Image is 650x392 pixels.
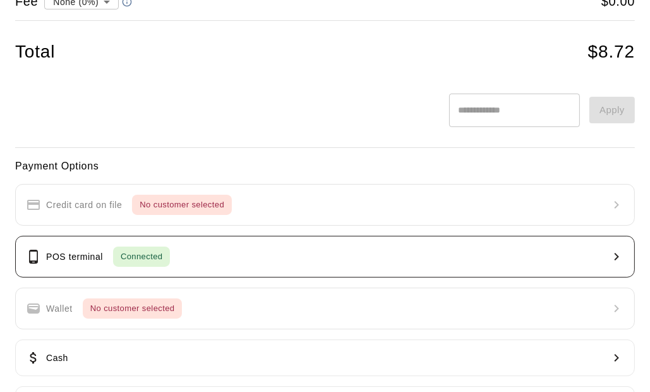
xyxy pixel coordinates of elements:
h6: Payment Options [15,158,635,175]
p: Cash [46,352,68,365]
button: Cash [15,340,635,376]
h4: $ 8.72 [588,41,635,63]
p: POS terminal [46,250,103,264]
h4: Total [15,41,55,63]
button: POS terminalConnected [15,236,635,278]
span: Connected [113,250,170,264]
